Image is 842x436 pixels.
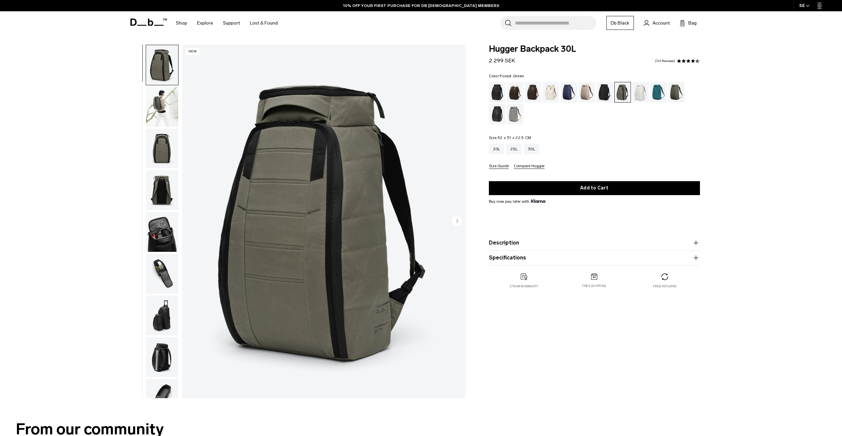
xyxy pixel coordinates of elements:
button: Next slide [452,216,462,227]
a: 30L [524,144,539,154]
img: Hugger Backpack 30L Forest Green [146,45,178,85]
span: Buy now pay later with [489,198,545,204]
img: Hugger Backpack 30L Forest Green [146,337,178,377]
nav: Main Navigation [171,11,283,35]
a: Cappuccino [507,82,523,103]
img: Hugger Backpack 30L Forest Green [146,254,178,294]
button: Description [489,239,700,247]
a: Db Black [606,16,634,30]
img: Hugger Backpack 30L Forest Green [146,87,178,127]
span: Hugger Backpack 30L [489,45,700,53]
button: Hugger Backpack 30L Forest Green [146,295,179,336]
p: Free shipping [582,284,606,288]
a: Lost & Found [250,11,278,35]
a: Reflective Black [489,104,505,124]
legend: Size: [489,136,531,140]
a: Blue Hour [561,82,577,103]
a: Fogbow Beige [578,82,595,103]
span: 2 299 SEK [489,57,515,64]
a: Sand Grey [507,104,523,124]
p: 2 year warranty [510,284,538,289]
a: Charcoal Grey [596,82,613,103]
a: 741 reviews [655,59,675,63]
a: Black Out [489,82,505,103]
img: Hugger Backpack 30L Forest Green [146,379,178,419]
span: Forest Green [500,74,524,78]
legend: Color: [489,74,524,78]
img: Hugger Backpack 30L Forest Green [146,212,178,252]
a: 10% OFF YOUR FIRST PURCHASE FOR DB [DEMOGRAPHIC_DATA] MEMBERS [343,3,499,9]
button: Specifications [489,254,700,262]
img: Hugger Backpack 30L Forest Green [146,170,178,210]
a: 20L [489,144,504,154]
button: Hugger Backpack 30L Forest Green [146,128,179,169]
img: Hugger Backpack 30L Forest Green [146,296,178,335]
span: Account [652,20,670,27]
img: Hugger Backpack 30L Forest Green [146,129,178,169]
span: 52 x 31 x 22.5 CM [498,135,531,140]
a: Account [644,19,670,27]
a: Forest Green [614,82,631,103]
a: 25L [506,144,522,154]
button: Compare Hugger [514,164,545,169]
li: 1 / 10 [182,45,465,398]
a: Espresso [525,82,541,103]
p: Free returns [653,284,676,289]
p: New [186,48,200,55]
img: Hugger Backpack 30L Forest Green [182,45,465,398]
span: Bag [688,20,697,27]
button: Hugger Backpack 30L Forest Green [146,254,179,294]
a: Oatmilk [543,82,559,103]
button: Size Guide [489,164,509,169]
img: {"height" => 20, "alt" => "Klarna"} [531,199,545,203]
a: Midnight Teal [650,82,667,103]
a: Moss Green [668,82,685,103]
button: Add to Cart [489,181,700,195]
button: Bag [680,19,697,27]
a: Shop [176,11,187,35]
a: Support [223,11,240,35]
a: Clean Slate [632,82,649,103]
a: Explore [197,11,213,35]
